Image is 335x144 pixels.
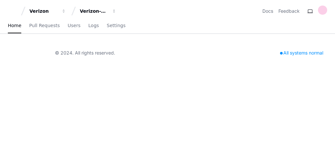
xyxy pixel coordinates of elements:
[107,18,125,33] a: Settings
[77,5,119,17] button: Verizon-Clarify-Order-Management
[68,24,80,27] span: Users
[80,8,108,14] div: Verizon-Clarify-Order-Management
[276,48,327,57] div: All systems normal
[55,50,115,56] div: © 2024. All rights reserved.
[8,24,21,27] span: Home
[29,8,58,14] div: Verizon
[29,24,60,27] span: Pull Requests
[27,5,69,17] button: Verizon
[88,24,99,27] span: Logs
[262,8,273,14] a: Docs
[29,18,60,33] a: Pull Requests
[8,18,21,33] a: Home
[68,18,80,33] a: Users
[278,8,300,14] button: Feedback
[88,18,99,33] a: Logs
[107,24,125,27] span: Settings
